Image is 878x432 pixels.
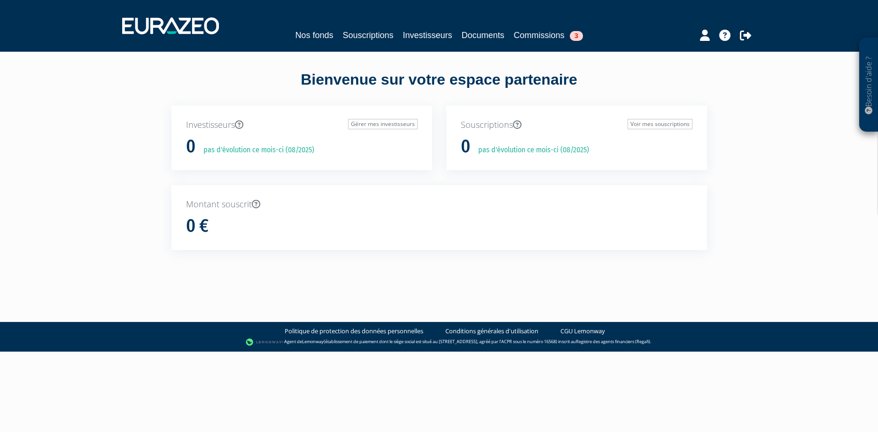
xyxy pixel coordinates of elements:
[164,69,714,106] div: Bienvenue sur votre espace partenaire
[570,31,583,41] span: 3
[445,327,538,336] a: Conditions générales d'utilisation
[576,338,650,345] a: Registre des agents financiers (Regafi)
[186,137,195,157] h1: 0
[461,119,692,131] p: Souscriptions
[295,29,333,42] a: Nos fonds
[461,137,470,157] h1: 0
[302,338,324,345] a: Lemonway
[186,198,692,211] p: Montant souscrit
[122,17,219,34] img: 1732889491-logotype_eurazeo_blanc_rvb.png
[197,145,314,156] p: pas d'évolution ce mois-ci (08/2025)
[186,119,418,131] p: Investisseurs
[628,119,692,129] a: Voir mes souscriptions
[560,327,605,336] a: CGU Lemonway
[285,327,423,336] a: Politique de protection des données personnelles
[472,145,589,156] p: pas d'évolution ce mois-ci (08/2025)
[863,43,874,127] p: Besoin d'aide ?
[186,216,209,236] h1: 0 €
[514,29,583,42] a: Commissions3
[342,29,393,42] a: Souscriptions
[462,29,505,42] a: Documents
[246,338,282,347] img: logo-lemonway.png
[348,119,418,129] a: Gérer mes investisseurs
[9,338,869,347] div: - Agent de (établissement de paiement dont le siège social est situé au [STREET_ADDRESS], agréé p...
[403,29,452,42] a: Investisseurs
